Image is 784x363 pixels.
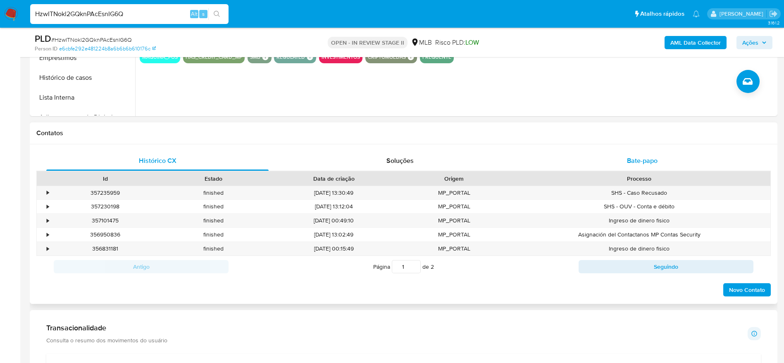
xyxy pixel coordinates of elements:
[160,200,268,213] div: finished
[465,38,479,47] span: LOW
[736,36,772,49] button: Ações
[32,88,135,107] button: Lista Interna
[57,174,154,183] div: Id
[35,32,51,45] b: PLD
[160,214,268,227] div: finished
[431,263,434,271] span: 2
[693,10,700,17] a: Notificações
[400,228,508,241] div: MP_PORTAL
[400,200,508,213] div: MP_PORTAL
[165,174,262,183] div: Estado
[435,38,479,47] span: Risco PLD:
[47,231,49,239] div: •
[268,214,400,227] div: [DATE] 00:49:10
[35,45,57,53] b: Person ID
[508,214,770,227] div: Ingreso de dinero fisico
[47,189,49,197] div: •
[36,129,771,137] h1: Contatos
[160,228,268,241] div: finished
[670,36,721,49] b: AML Data Collector
[160,186,268,200] div: finished
[400,186,508,200] div: MP_PORTAL
[202,10,205,18] span: s
[30,9,229,19] input: Pesquise usuários ou casos...
[268,242,400,256] div: [DATE] 00:15:49
[742,36,758,49] span: Ações
[160,242,268,256] div: finished
[640,10,684,18] span: Atalhos rápidos
[59,45,156,53] a: e6cbfe292e481224b8a6b6b6b610176c
[508,228,770,241] div: Asignación del Contactanos MP Contas Security
[32,48,135,68] button: Empréstimos
[268,200,400,213] div: [DATE] 13:12:04
[32,68,135,88] button: Histórico de casos
[579,260,753,273] button: Seguindo
[268,186,400,200] div: [DATE] 13:30:49
[191,10,198,18] span: Alt
[411,38,432,47] div: MLB
[51,200,160,213] div: 357230198
[769,10,778,18] a: Sair
[373,260,434,273] span: Página de
[51,186,160,200] div: 357235959
[208,8,225,20] button: search-icon
[47,203,49,210] div: •
[514,174,765,183] div: Processo
[51,228,160,241] div: 356950836
[32,107,135,127] button: Adiantamentos de Dinheiro
[508,200,770,213] div: SHS - OUV - Conta e débito
[627,156,658,165] span: Bate-papo
[508,186,770,200] div: SHS - Caso Recusado
[386,156,414,165] span: Soluções
[665,36,727,49] button: AML Data Collector
[729,284,765,296] span: Novo Contato
[139,156,176,165] span: Histórico CX
[768,19,780,26] span: 3.161.2
[508,242,770,256] div: Ingreso de dinero fisico
[400,214,508,227] div: MP_PORTAL
[54,260,229,273] button: Antigo
[51,242,160,256] div: 356831181
[274,174,394,183] div: Data de criação
[400,242,508,256] div: MP_PORTAL
[51,36,132,44] span: # HzwITNokl2GQknPAcEsnIG6Q
[47,245,49,253] div: •
[328,37,407,48] p: OPEN - IN REVIEW STAGE II
[47,217,49,224] div: •
[268,228,400,241] div: [DATE] 13:02:49
[720,10,766,18] p: eduardo.dutra@mercadolivre.com
[723,283,771,296] button: Novo Contato
[51,214,160,227] div: 357101475
[406,174,503,183] div: Origem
